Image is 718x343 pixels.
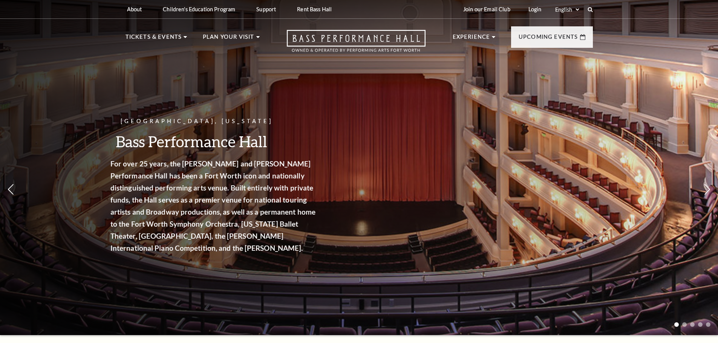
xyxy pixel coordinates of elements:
p: Plan Your Visit [203,32,254,46]
p: Tickets & Events [126,32,182,46]
p: Rent Bass Hall [297,6,332,12]
strong: For over 25 years, the [PERSON_NAME] and [PERSON_NAME] Performance Hall has been a Fort Worth ico... [122,159,328,252]
p: Support [256,6,276,12]
p: [GEOGRAPHIC_DATA], [US_STATE] [122,117,330,126]
p: About [127,6,142,12]
p: Children's Education Program [163,6,235,12]
p: Experience [453,32,490,46]
p: Upcoming Events [519,32,578,46]
select: Select: [554,6,580,13]
h3: Bass Performance Hall [122,132,330,151]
